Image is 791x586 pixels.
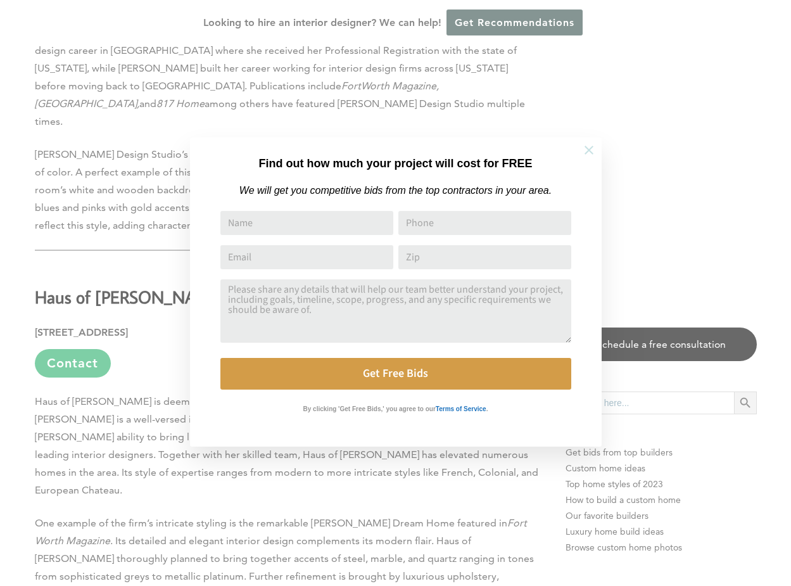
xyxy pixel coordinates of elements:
strong: Terms of Service [436,405,486,412]
input: Zip [398,245,571,269]
textarea: Comment or Message [220,279,571,343]
strong: By clicking 'Get Free Bids,' you agree to our [303,405,436,412]
input: Name [220,211,393,235]
em: We will get you competitive bids from the top contractors in your area. [239,185,552,196]
button: Close [567,128,611,172]
button: Get Free Bids [220,358,571,390]
input: Email Address [220,245,393,269]
strong: Find out how much your project will cost for FREE [258,157,532,170]
a: Terms of Service [436,402,486,413]
strong: . [486,405,488,412]
input: Phone [398,211,571,235]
